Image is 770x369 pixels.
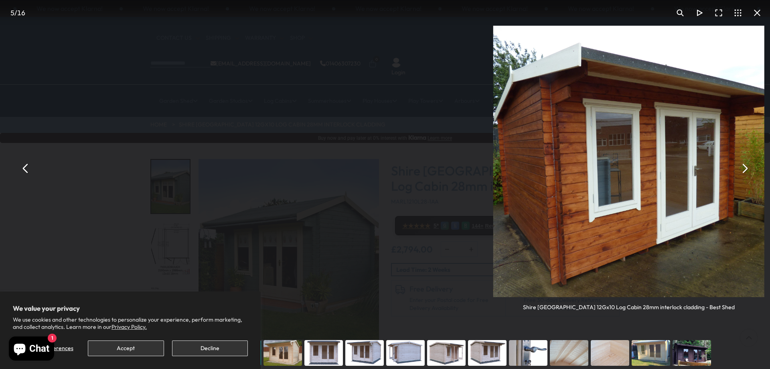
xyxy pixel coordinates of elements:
[16,159,35,178] button: Previous
[13,316,248,330] p: We use cookies and other technologies to personalize your experience, perform marketing, and coll...
[172,340,248,356] button: Decline
[88,340,164,356] button: Accept
[671,3,690,22] button: Toggle zoom level
[13,304,248,312] h2: We value your privacy
[10,8,14,17] span: 5
[17,8,25,17] span: 16
[523,297,735,311] div: Shire [GEOGRAPHIC_DATA] 12Gx10 Log Cabin 28mm interlock cladding - Best Shed
[111,323,147,330] a: Privacy Policy.
[728,3,748,22] button: Toggle thumbnails
[3,3,32,22] div: /
[735,159,754,178] button: Next
[6,336,57,363] inbox-online-store-chat: Shopify online store chat
[748,3,767,22] button: Close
